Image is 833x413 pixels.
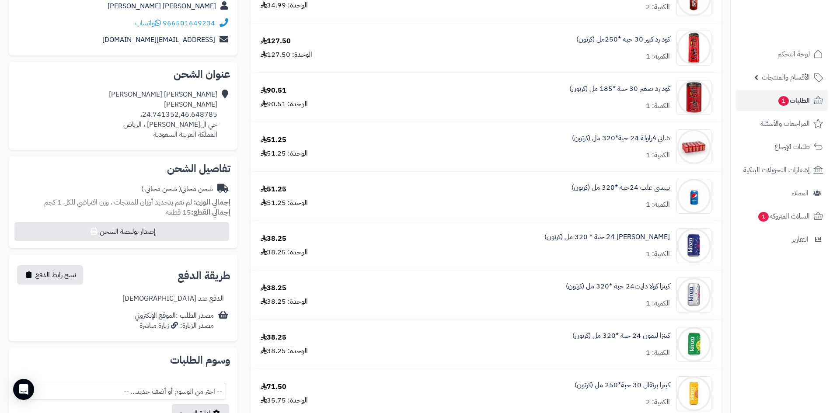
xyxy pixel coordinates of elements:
[544,232,670,242] a: [PERSON_NAME] 24 حبة * 320 مل (كرتون)
[572,183,670,193] a: بيبسي علب 24حبة *320 مل (كرتون)
[35,270,76,280] span: نسخ رابط الدفع
[575,380,670,390] a: كينزا برتقال 30 حبة*250 مل (كرتون)
[261,247,308,257] div: الوحدة: 38.25
[261,198,308,208] div: الوحدة: 51.25
[646,298,670,309] div: الكمية: 1
[677,376,711,411] img: 1747641887-LB646pMor0d5qyYRTx9yFAl38LfLMu3U-90x90.jpg
[109,90,217,139] div: [PERSON_NAME] [PERSON_NAME] [PERSON_NAME] 24.741352,46.648785، حي ال[PERSON_NAME] ، الرياض المملك...
[16,355,230,365] h2: وسوم الطلبات
[677,228,711,263] img: 1747641255-37MuAnv2Ak8iDtNswclxY6RhRXkc7hb0-90x90.jpg
[736,183,828,204] a: العملاء
[16,383,226,399] span: -- اختر من الوسوم أو أضف جديد... --
[141,184,181,194] span: ( شحن مجاني )
[261,234,286,244] div: 38.25
[261,283,286,293] div: 38.25
[774,141,810,153] span: طلبات الإرجاع
[736,44,828,65] a: لوحة التحكم
[135,18,161,28] a: واتساب
[677,179,711,214] img: 1747594214-F4N7I6ut4KxqCwKXuHIyEbecxLiH4Cwr-90x90.jpg
[569,84,670,94] a: كود رد صغير 30 حبة *185 مل (كرتون)
[646,101,670,111] div: الكمية: 1
[261,86,286,96] div: 90.51
[736,113,828,134] a: المراجعات والأسئلة
[736,229,828,250] a: التقارير
[16,163,230,174] h2: تفاصيل الشحن
[166,207,230,218] small: 15 قطعة
[261,333,286,343] div: 38.25
[261,149,308,159] div: الوحدة: 51.25
[677,278,711,312] img: 1747641381-829668ee-94ef-494d-808b-7662812c-90x90.jpg
[14,222,229,241] button: إصدار بوليصة الشحن
[44,197,192,208] span: لم تقم بتحديد أوزان للمنتجات ، وزن افتراضي للكل 1 كجم
[646,200,670,210] div: الكمية: 1
[261,0,308,10] div: الوحدة: 34.99
[261,184,286,194] div: 51.25
[191,207,230,218] strong: إجمالي القطع:
[135,311,214,331] div: مصدر الطلب :الموقع الإلكتروني
[736,160,828,180] a: إشعارات التحويلات البنكية
[261,135,286,145] div: 51.25
[777,48,810,60] span: لوحة التحكم
[736,90,828,111] a: الطلبات1
[760,118,810,130] span: المراجعات والأسئلة
[757,210,810,222] span: السلات المتروكة
[677,327,711,362] img: 1747641507-tprFMFxhEGPCQeI9DLBY5kCSl20u5anJ-90x90.jpg
[677,80,711,115] img: 1747536337-61lY7EtfpmL._AC_SL1500-90x90.jpg
[122,294,224,304] div: الدفع عند [DEMOGRAPHIC_DATA]
[261,346,308,356] div: الوحدة: 38.25
[108,1,216,11] a: [PERSON_NAME] [PERSON_NAME]
[792,233,809,246] span: التقارير
[791,187,809,199] span: العملاء
[646,397,670,407] div: الكمية: 2
[576,35,670,45] a: كود رد كبير 30 حبة *250مل (كرتون)
[17,265,83,285] button: نسخ رابط الدفع
[135,321,214,331] div: مصدر الزيارة: زيارة مباشرة
[163,18,215,28] a: 966501649234
[16,69,230,80] h2: عنوان الشحن
[777,94,810,107] span: الطلبات
[261,99,308,109] div: الوحدة: 90.51
[261,396,308,406] div: الوحدة: 35.75
[646,150,670,160] div: الكمية: 1
[758,212,769,222] span: 1
[178,271,230,281] h2: طريقة الدفع
[261,297,308,307] div: الوحدة: 38.25
[16,383,226,400] span: -- اختر من الوسوم أو أضف جديد... --
[13,379,34,400] div: Open Intercom Messenger
[646,249,670,259] div: الكمية: 1
[743,164,810,176] span: إشعارات التحويلات البنكية
[677,129,711,164] img: 1747542077-4f066927-1750-4e9d-9c34-ff2f7387-90x90.jpg
[774,24,825,43] img: logo-2.png
[646,348,670,358] div: الكمية: 1
[141,184,213,194] div: شحن مجاني
[572,133,670,143] a: شاني فراولة 24 حبة*320 مل (كرتون)
[646,52,670,62] div: الكمية: 1
[572,331,670,341] a: كينزا ليمون 24 حبة *320 مل (كرتون)
[677,31,711,66] img: 1747536125-51jkufB9faL._AC_SL1000-90x90.jpg
[778,96,789,106] span: 1
[261,382,286,392] div: 71.50
[736,136,828,157] a: طلبات الإرجاع
[194,197,230,208] strong: إجمالي الوزن:
[566,281,670,292] a: كينزا كولا دايت24 حبة *320 مل (كرتون)
[261,36,291,46] div: 127.50
[736,206,828,227] a: السلات المتروكة1
[762,71,810,83] span: الأقسام والمنتجات
[261,50,312,60] div: الوحدة: 127.50
[646,2,670,12] div: الكمية: 2
[102,35,215,45] a: [EMAIL_ADDRESS][DOMAIN_NAME]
